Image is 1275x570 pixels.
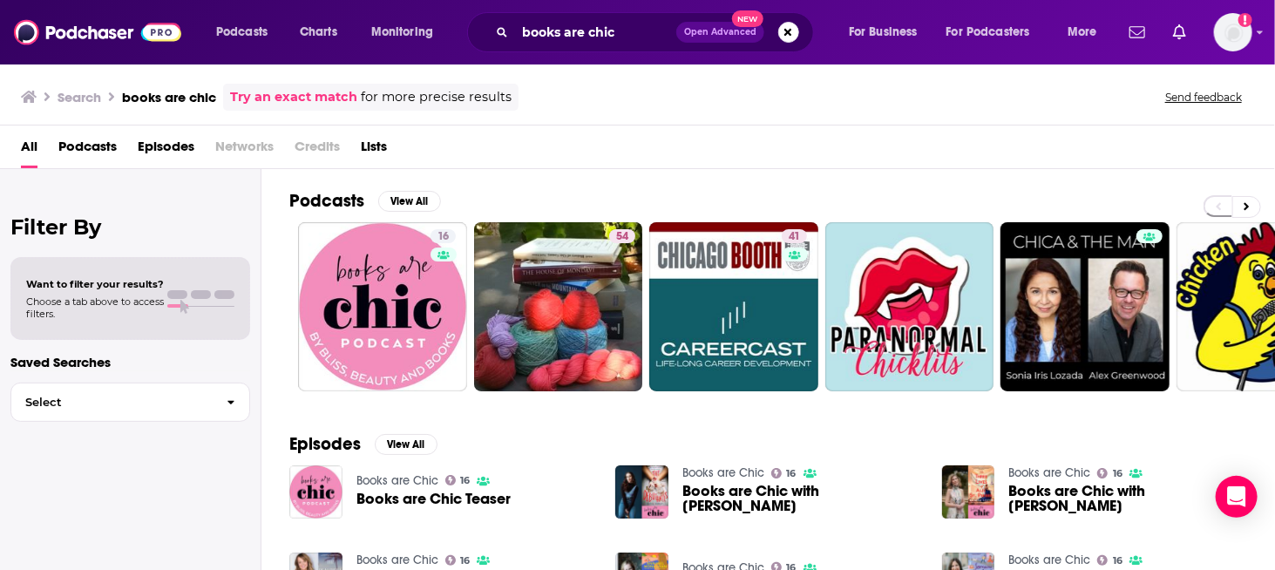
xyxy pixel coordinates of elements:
span: Monitoring [371,20,433,44]
button: open menu [359,18,456,46]
span: Want to filter your results? [26,278,164,290]
span: Credits [295,132,340,168]
span: More [1068,20,1097,44]
h2: Episodes [289,433,361,455]
input: Search podcasts, credits, & more... [515,18,676,46]
span: New [732,10,763,27]
a: EpisodesView All [289,433,437,455]
a: Try an exact match [230,87,357,107]
a: Books are Chic [356,473,438,488]
a: Books are Chic [1008,465,1090,480]
a: Books are Chic with Olivia Worley [682,484,921,513]
img: Books are Chic with Natasha Lester [942,465,995,519]
span: Networks [215,132,274,168]
span: For Podcasters [946,20,1030,44]
a: Episodes [138,132,194,168]
span: 16 [1113,557,1122,565]
a: Books are Chic [1008,553,1090,567]
h2: Filter By [10,214,250,240]
h3: Search [58,89,101,105]
a: Books are Chic with Natasha Lester [1008,484,1247,513]
a: Lists [361,132,387,168]
a: 41 [782,229,807,243]
a: 54 [609,229,635,243]
button: Send feedback [1160,90,1247,105]
img: Books are Chic Teaser [289,465,342,519]
button: open menu [935,18,1055,46]
span: 16 [460,557,470,565]
img: User Profile [1214,13,1252,51]
span: 16 [1113,470,1122,478]
a: 54 [474,222,643,391]
button: open menu [204,18,290,46]
a: Books are Chic Teaser [356,492,511,506]
button: Open AdvancedNew [676,22,764,43]
a: 16 [298,222,467,391]
a: Books are Chic [682,465,764,480]
span: Podcasts [216,20,268,44]
a: 16 [1097,468,1122,478]
div: Search podcasts, credits, & more... [484,12,831,52]
span: Charts [300,20,337,44]
button: open menu [837,18,939,46]
span: 16 [460,477,470,485]
button: Show profile menu [1214,13,1252,51]
span: For Business [849,20,918,44]
a: 16 [445,475,471,485]
a: 41 [649,222,818,391]
button: open menu [1055,18,1119,46]
span: Logged in as sierra.swanson [1214,13,1252,51]
img: Podchaser - Follow, Share and Rate Podcasts [14,16,181,49]
h3: books are chic [122,89,216,105]
a: Books are Chic [356,553,438,567]
div: Open Intercom Messenger [1216,476,1258,518]
a: Podcasts [58,132,117,168]
img: Books are Chic with Olivia Worley [615,465,668,519]
a: Show notifications dropdown [1122,17,1152,47]
span: for more precise results [361,87,512,107]
a: All [21,132,37,168]
span: 41 [789,228,800,246]
svg: Add a profile image [1238,13,1252,27]
a: PodcastsView All [289,190,441,212]
span: Books are Chic with [PERSON_NAME] [1008,484,1247,513]
span: Choose a tab above to access filters. [26,295,164,320]
a: 16 [771,468,797,478]
span: 16 [787,470,797,478]
span: 54 [616,228,628,246]
button: Select [10,383,250,422]
button: View All [375,434,437,455]
h2: Podcasts [289,190,364,212]
a: 16 [431,229,456,243]
p: Saved Searches [10,354,250,370]
span: 16 [437,228,449,246]
a: 16 [445,555,471,566]
span: Open Advanced [684,28,756,37]
span: Books are Chic with [PERSON_NAME] [682,484,921,513]
a: Charts [288,18,348,46]
span: Select [11,397,213,408]
a: 16 [1097,555,1122,566]
a: Show notifications dropdown [1166,17,1193,47]
button: View All [378,191,441,212]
